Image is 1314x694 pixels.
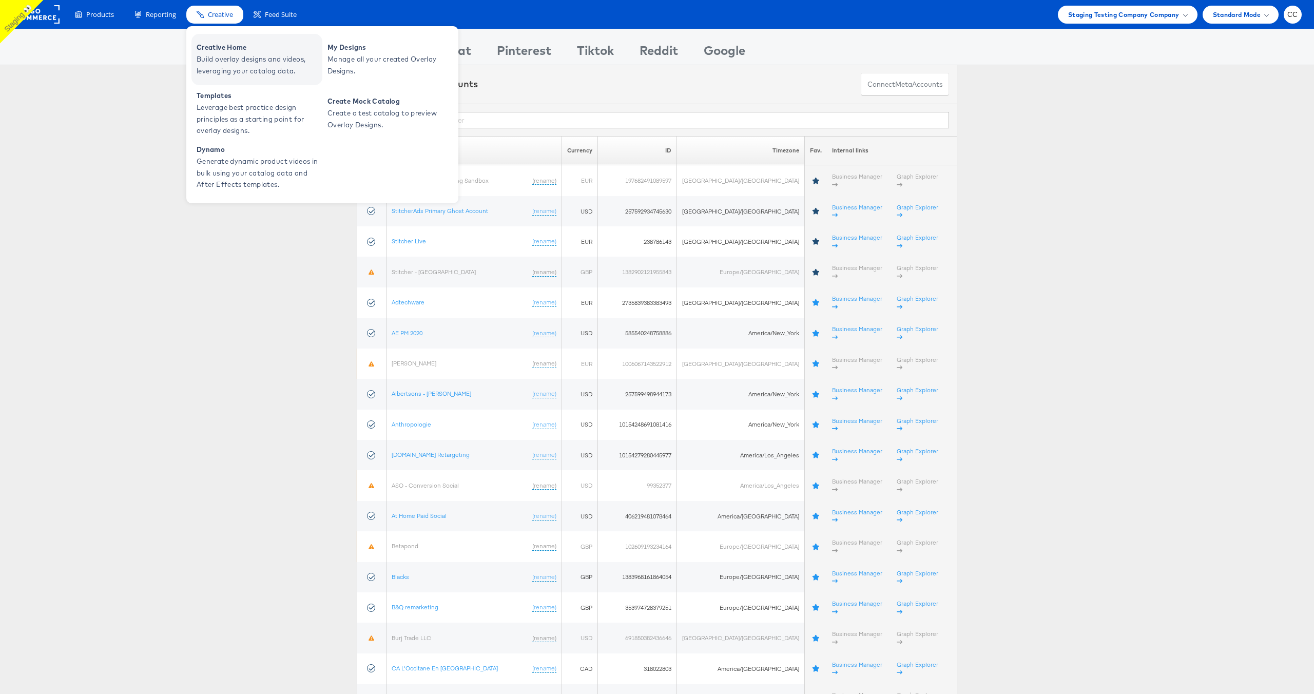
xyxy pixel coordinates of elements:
td: 10154248691081416 [598,410,677,440]
td: EUR [562,165,598,196]
td: EUR [562,287,598,318]
a: (rename) [532,603,556,612]
a: (rename) [532,177,556,185]
a: Business Manager [832,661,882,677]
a: ASO - Conversion Social [392,481,459,489]
a: Burj Trade LLC [392,634,431,642]
td: Europe/[GEOGRAPHIC_DATA] [677,531,805,562]
a: Business Manager [832,172,882,188]
a: Graph Explorer [897,630,938,646]
td: USD [562,440,598,470]
a: Graph Explorer [897,295,938,311]
td: America/New_York [677,318,805,348]
a: Business Manager [832,356,882,372]
td: Europe/[GEOGRAPHIC_DATA] [677,257,805,287]
a: Business Manager [832,325,882,341]
td: 585540248758886 [598,318,677,348]
td: GBP [562,531,598,562]
a: Anthropologie [392,420,431,428]
a: Blacks [392,573,409,581]
a: Business Manager [832,569,882,585]
a: (rename) [532,573,556,582]
a: Stitcher Live [392,237,426,245]
a: Stitcher - [GEOGRAPHIC_DATA] [392,268,476,276]
a: (rename) [532,298,556,307]
a: Albertsons - [PERSON_NAME] [392,390,471,397]
span: CC [1287,11,1298,18]
td: 353974728379251 [598,592,677,623]
td: America/New_York [677,379,805,409]
td: 691850382436646 [598,623,677,653]
th: ID [598,136,677,165]
td: 10154279280445977 [598,440,677,470]
div: Reddit [640,42,678,65]
span: Products [86,10,114,20]
span: meta [895,80,912,89]
div: Pinterest [497,42,551,65]
td: America/[GEOGRAPHIC_DATA] [677,653,805,684]
td: CAD [562,653,598,684]
td: 2735839383383493 [598,287,677,318]
a: Adtechware [392,298,424,306]
td: America/New_York [677,410,805,440]
a: Business Manager [832,600,882,615]
td: 1383968161864054 [598,562,677,592]
a: Business Manager [832,447,882,463]
td: 318022803 [598,653,677,684]
td: 406219481078464 [598,501,677,531]
td: USD [562,318,598,348]
td: America/Los_Angeles [677,470,805,500]
a: Business Manager [832,264,882,280]
a: Business Manager [832,234,882,249]
span: Creative Home [197,42,320,53]
input: Filter [433,112,949,128]
a: Dynamo Generate dynamic product videos in bulk using your catalog data and After Effects templates. [191,142,322,193]
td: 257592934745630 [598,196,677,226]
a: (rename) [532,268,556,277]
div: Google [704,42,745,65]
span: Dynamo [197,144,320,156]
td: USD [562,623,598,653]
td: [GEOGRAPHIC_DATA]/[GEOGRAPHIC_DATA] [677,165,805,196]
a: (rename) [532,329,556,338]
td: 99352377 [598,470,677,500]
a: (rename) [532,512,556,520]
td: USD [562,470,598,500]
a: [PERSON_NAME] [392,359,436,367]
a: Graph Explorer [897,569,938,585]
td: USD [562,410,598,440]
td: GBP [562,592,598,623]
div: Tiktok [577,42,614,65]
span: Build overlay designs and videos, leveraging your catalog data. [197,53,320,77]
td: 1382902121955843 [598,257,677,287]
a: (rename) [532,420,556,429]
span: Create Mock Catalog [327,95,451,107]
a: (rename) [532,451,556,459]
td: USD [562,196,598,226]
a: Graph Explorer [897,417,938,433]
a: Graph Explorer [897,477,938,493]
a: Business Manager [832,630,882,646]
span: Create a test catalog to preview Overlay Designs. [327,107,451,131]
a: Business Manager [832,417,882,433]
a: (rename) [532,390,556,398]
td: [GEOGRAPHIC_DATA]/[GEOGRAPHIC_DATA] [677,349,805,379]
a: Graph Explorer [897,203,938,219]
a: Business Manager [832,203,882,219]
button: ConnectmetaAccounts [861,73,949,96]
td: 257599498944173 [598,379,677,409]
span: My Designs [327,42,451,53]
a: (rename) [532,634,556,643]
a: AE PM 2020 [392,329,422,337]
a: (rename) [532,542,556,551]
span: Feed Suite [265,10,297,20]
a: [DOMAIN_NAME] Retargeting [392,451,470,458]
th: Currency [562,136,598,165]
td: [GEOGRAPHIC_DATA]/[GEOGRAPHIC_DATA] [677,287,805,318]
a: Betapond [392,542,418,550]
a: Graph Explorer [897,264,938,280]
th: Timezone [677,136,805,165]
a: (rename) [532,481,556,490]
td: [GEOGRAPHIC_DATA]/[GEOGRAPHIC_DATA] [677,226,805,257]
a: Creative Home Build overlay designs and videos, leveraging your catalog data. [191,34,322,85]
